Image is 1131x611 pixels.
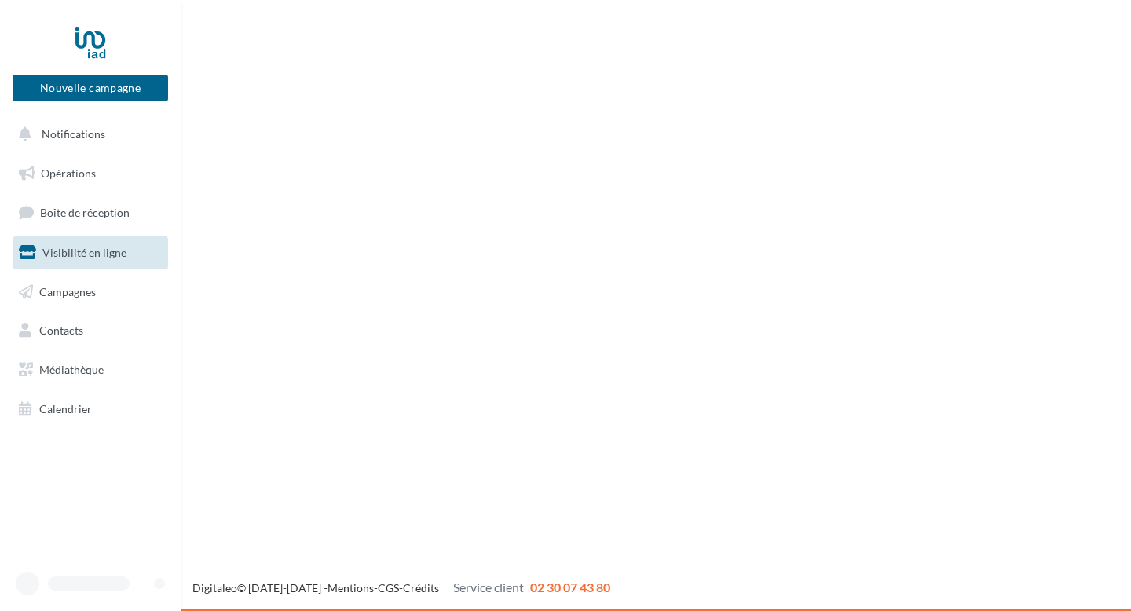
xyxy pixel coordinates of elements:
[13,75,168,101] button: Nouvelle campagne
[453,580,524,595] span: Service client
[39,363,104,376] span: Médiathèque
[42,246,126,259] span: Visibilité en ligne
[39,284,96,298] span: Campagnes
[328,581,374,595] a: Mentions
[9,118,165,151] button: Notifications
[192,581,610,595] span: © [DATE]-[DATE] - - -
[9,314,171,347] a: Contacts
[9,196,171,229] a: Boîte de réception
[9,393,171,426] a: Calendrier
[530,580,610,595] span: 02 30 07 43 80
[403,581,439,595] a: Crédits
[42,127,105,141] span: Notifications
[378,581,399,595] a: CGS
[40,206,130,219] span: Boîte de réception
[41,166,96,180] span: Opérations
[9,276,171,309] a: Campagnes
[39,402,92,415] span: Calendrier
[9,157,171,190] a: Opérations
[39,324,83,337] span: Contacts
[192,581,237,595] a: Digitaleo
[9,353,171,386] a: Médiathèque
[9,236,171,269] a: Visibilité en ligne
